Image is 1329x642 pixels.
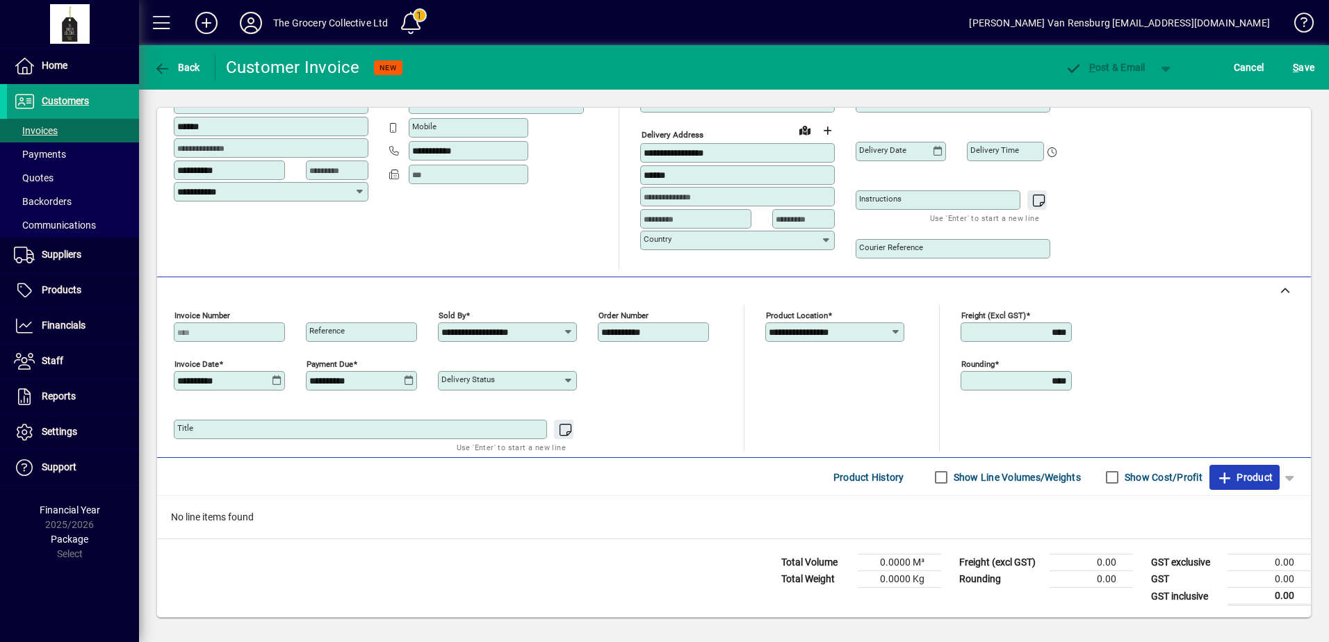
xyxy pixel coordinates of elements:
[457,439,566,455] mat-hint: Use 'Enter' to start a new line
[157,496,1311,538] div: No line items found
[273,12,389,34] div: The Grocery Collective Ltd
[184,10,229,35] button: Add
[833,466,904,488] span: Product History
[7,142,139,166] a: Payments
[952,571,1050,588] td: Rounding
[42,390,76,402] span: Reports
[14,125,58,136] span: Invoices
[1050,554,1133,571] td: 0.00
[1144,571,1228,588] td: GST
[7,238,139,272] a: Suppliers
[412,122,437,131] mat-label: Mobile
[1050,571,1133,588] td: 0.00
[229,10,273,35] button: Profile
[14,149,66,160] span: Payments
[14,196,72,207] span: Backorders
[42,284,81,295] span: Products
[40,504,100,516] span: Financial Year
[794,119,816,141] a: View on map
[7,308,139,343] a: Financials
[1230,55,1268,80] button: Cancel
[952,554,1050,571] td: Freight (excl GST)
[859,145,906,155] mat-label: Delivery date
[42,461,76,472] span: Support
[1228,571,1311,588] td: 0.00
[154,62,200,73] span: Back
[816,120,838,142] button: Choose address
[1065,62,1145,73] span: ost & Email
[14,172,54,183] span: Quotes
[42,95,89,106] span: Customers
[1089,62,1095,73] span: P
[150,55,204,80] button: Back
[1284,3,1312,48] a: Knowledge Base
[598,311,649,320] mat-label: Order number
[858,554,941,571] td: 0.0000 M³
[1058,55,1152,80] button: Post & Email
[174,359,219,369] mat-label: Invoice date
[7,49,139,83] a: Home
[226,56,360,79] div: Customer Invoice
[930,210,1039,226] mat-hint: Use 'Enter' to start a new line
[7,344,139,379] a: Staff
[1144,554,1228,571] td: GST exclusive
[1289,55,1318,80] button: Save
[42,355,63,366] span: Staff
[1209,465,1280,490] button: Product
[380,63,397,72] span: NEW
[42,320,85,331] span: Financials
[174,311,230,320] mat-label: Invoice number
[7,379,139,414] a: Reports
[774,571,858,588] td: Total Weight
[307,359,353,369] mat-label: Payment due
[7,166,139,190] a: Quotes
[7,450,139,485] a: Support
[961,359,995,369] mat-label: Rounding
[42,249,81,260] span: Suppliers
[42,60,67,71] span: Home
[7,190,139,213] a: Backorders
[1234,56,1264,79] span: Cancel
[7,273,139,308] a: Products
[766,311,828,320] mat-label: Product location
[441,374,495,384] mat-label: Delivery status
[859,242,923,252] mat-label: Courier Reference
[859,194,902,204] mat-label: Instructions
[177,423,193,433] mat-label: Title
[51,534,88,545] span: Package
[951,470,1081,484] label: Show Line Volumes/Weights
[42,426,77,437] span: Settings
[14,220,96,231] span: Communications
[774,554,858,571] td: Total Volume
[1228,588,1311,605] td: 0.00
[1122,470,1202,484] label: Show Cost/Profit
[969,12,1270,34] div: [PERSON_NAME] Van Rensburg [EMAIL_ADDRESS][DOMAIN_NAME]
[439,311,466,320] mat-label: Sold by
[1144,588,1228,605] td: GST inclusive
[7,119,139,142] a: Invoices
[309,326,345,336] mat-label: Reference
[644,234,671,244] mat-label: Country
[970,145,1019,155] mat-label: Delivery time
[961,311,1026,320] mat-label: Freight (excl GST)
[1228,554,1311,571] td: 0.00
[828,465,910,490] button: Product History
[7,213,139,237] a: Communications
[858,571,941,588] td: 0.0000 Kg
[1293,62,1298,73] span: S
[139,55,215,80] app-page-header-button: Back
[7,415,139,450] a: Settings
[1293,56,1314,79] span: ave
[1216,466,1273,488] span: Product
